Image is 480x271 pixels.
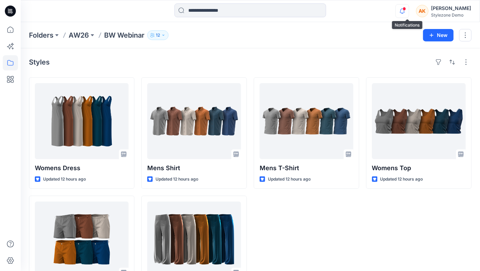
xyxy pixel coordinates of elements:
[156,176,198,183] p: Updated 12 hours ago
[431,12,471,18] div: Stylezone Demo
[260,163,353,173] p: Mens T-Shirt
[268,176,311,183] p: Updated 12 hours ago
[423,29,454,41] button: New
[147,30,169,40] button: 12
[156,31,160,39] p: 12
[372,163,466,173] p: Womens Top
[260,83,353,159] a: Mens T-Shirt
[104,30,144,40] p: BW Webinar
[380,176,423,183] p: Updated 12 hours ago
[29,30,53,40] a: Folders
[431,4,471,12] div: [PERSON_NAME]
[416,5,429,17] div: AK
[35,163,129,173] p: Womens Dress
[147,83,241,159] a: Mens Shirt
[69,30,89,40] a: AW26
[43,176,86,183] p: Updated 12 hours ago
[29,58,50,66] h4: Styles
[372,83,466,159] a: Womens Top
[35,83,129,159] a: Womens Dress
[147,163,241,173] p: Mens Shirt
